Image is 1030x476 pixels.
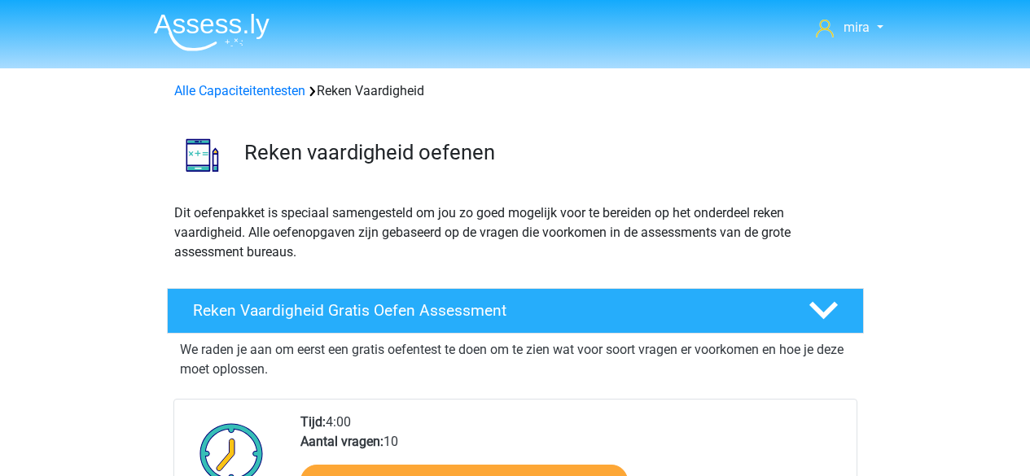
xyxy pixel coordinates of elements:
[193,301,782,320] h4: Reken Vaardigheid Gratis Oefen Assessment
[300,434,384,449] b: Aantal vragen:
[174,83,305,98] a: Alle Capaciteitentesten
[160,288,870,334] a: Reken Vaardigheid Gratis Oefen Assessment
[844,20,870,35] span: mira
[154,13,270,51] img: Assessly
[300,414,326,430] b: Tijd:
[168,81,863,101] div: Reken Vaardigheid
[168,120,237,190] img: reken vaardigheid
[244,140,851,165] h3: Reken vaardigheid oefenen
[174,203,857,262] p: Dit oefenpakket is speciaal samengesteld om jou zo goed mogelijk voor te bereiden op het onderdee...
[809,18,889,37] a: mira
[180,340,851,379] p: We raden je aan om eerst een gratis oefentest te doen om te zien wat voor soort vragen er voorkom...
